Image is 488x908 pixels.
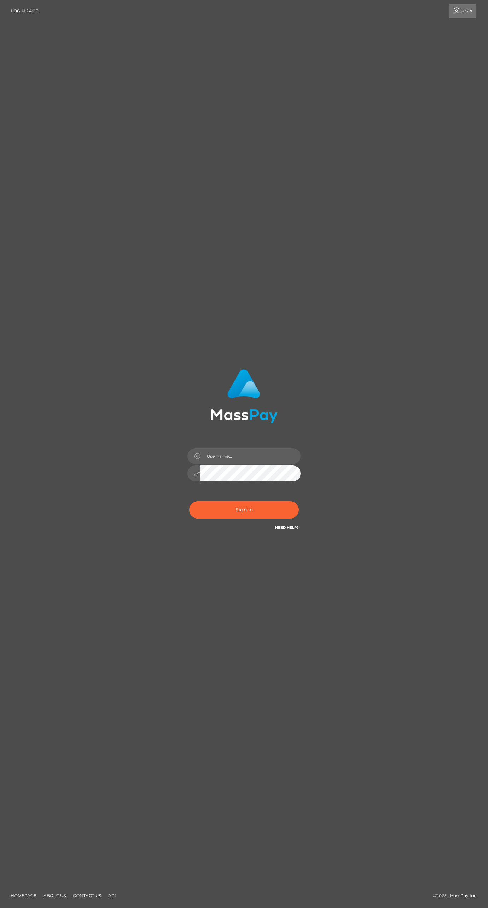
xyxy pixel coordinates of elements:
[70,890,104,901] a: Contact Us
[8,890,39,901] a: Homepage
[449,4,476,18] a: Login
[189,501,299,519] button: Sign in
[41,890,69,901] a: About Us
[105,890,119,901] a: API
[275,525,299,530] a: Need Help?
[433,892,483,900] div: © 2025 , MassPay Inc.
[11,4,38,18] a: Login Page
[210,369,278,423] img: MassPay Login
[200,448,301,464] input: Username...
